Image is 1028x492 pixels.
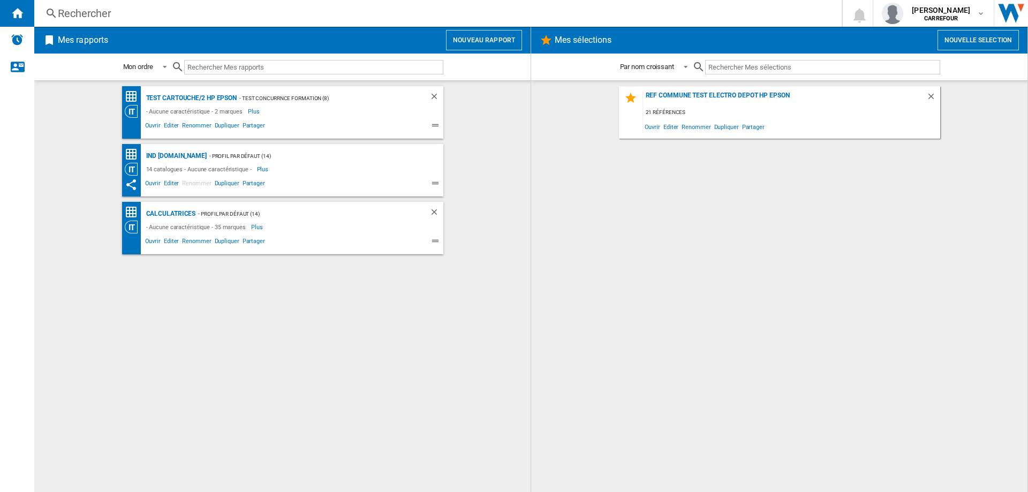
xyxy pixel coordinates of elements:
[241,120,267,133] span: Partager
[740,119,766,134] span: Partager
[143,221,251,233] div: - Aucune caractéristique - 35 marques
[143,178,162,191] span: Ouvrir
[938,30,1019,50] button: Nouvelle selection
[680,119,712,134] span: Renommer
[257,163,270,176] span: Plus
[123,63,153,71] div: Mon ordre
[125,206,143,219] div: Matrice des prix
[195,207,407,221] div: - Profil par défaut (14)
[125,221,143,233] div: Vision Catégorie
[143,207,196,221] div: Calculatrices
[125,163,143,176] div: Vision Catégorie
[237,92,407,105] div: - TEST CONCURRNCE FORMATION (8)
[184,60,443,74] input: Rechercher Mes rapports
[11,33,24,46] img: alerts-logo.svg
[251,221,264,233] span: Plus
[207,149,422,163] div: - Profil par défaut (14)
[180,178,213,191] span: Renommer
[125,148,143,161] div: Matrice des prix
[213,178,241,191] span: Dupliquer
[180,120,213,133] span: Renommer
[143,149,207,163] div: Ind [DOMAIN_NAME]
[429,92,443,105] div: Supprimer
[429,207,443,221] div: Supprimer
[143,236,162,249] span: Ouvrir
[924,15,958,22] b: CARREFOUR
[241,236,267,249] span: Partager
[248,105,261,118] span: Plus
[882,3,903,24] img: profile.jpg
[180,236,213,249] span: Renommer
[143,105,248,118] div: - Aucune caractéristique - 2 marques
[143,120,162,133] span: Ouvrir
[162,120,180,133] span: Editer
[553,30,614,50] h2: Mes sélections
[162,236,180,249] span: Editer
[213,236,241,249] span: Dupliquer
[56,30,110,50] h2: Mes rapports
[713,119,740,134] span: Dupliquer
[620,63,674,71] div: Par nom croissant
[58,6,814,21] div: Rechercher
[446,30,522,50] button: Nouveau rapport
[125,105,143,118] div: Vision Catégorie
[643,106,940,119] div: 21 références
[643,119,662,134] span: Ouvrir
[143,92,237,105] div: TEST Cartouche/2 HP EPSON
[241,178,267,191] span: Partager
[143,163,257,176] div: 14 catalogues - Aucune caractéristique -
[125,90,143,103] div: Matrice des prix
[662,119,680,134] span: Editer
[213,120,241,133] span: Dupliquer
[643,92,926,106] div: Ref commune test electro depot HP EPSON
[162,178,180,191] span: Editer
[912,5,970,16] span: [PERSON_NAME]
[125,178,138,191] ng-md-icon: Ce rapport a été partagé avec vous
[705,60,940,74] input: Rechercher Mes sélections
[926,92,940,106] div: Supprimer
